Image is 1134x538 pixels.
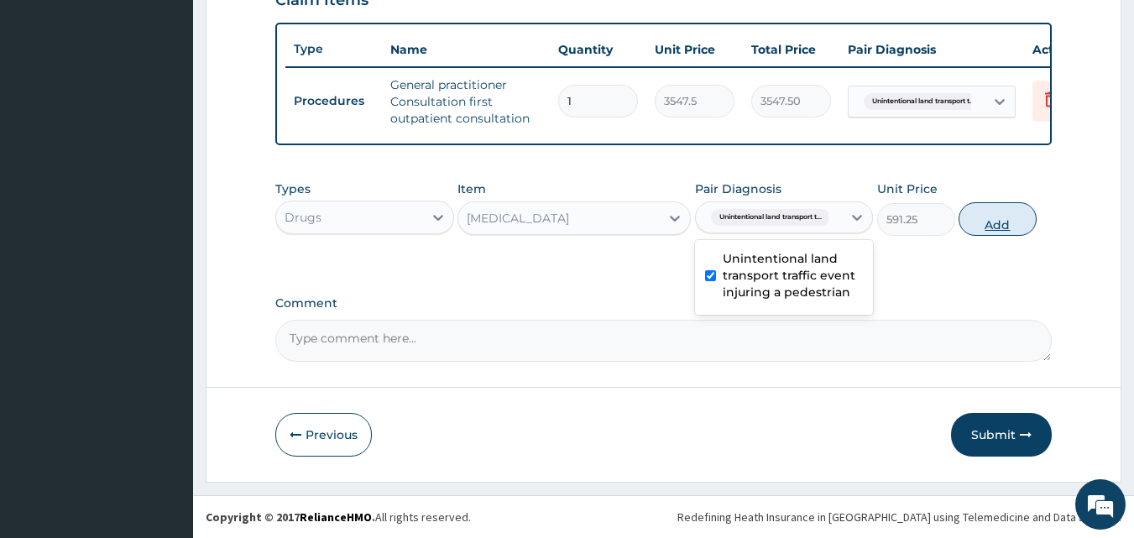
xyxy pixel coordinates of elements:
span: Unintentional land transport t... [864,93,983,110]
a: RelianceHMO [300,509,372,525]
th: Pair Diagnosis [839,33,1024,66]
div: Minimize live chat window [275,8,316,49]
td: General practitioner Consultation first outpatient consultation [382,68,550,135]
div: [MEDICAL_DATA] [467,210,569,227]
img: d_794563401_company_1708531726252_794563401 [31,84,68,126]
th: Actions [1024,33,1108,66]
strong: Copyright © 2017 . [206,509,375,525]
th: Unit Price [646,33,743,66]
label: Pair Diagnosis [695,180,781,197]
button: Previous [275,413,372,457]
div: Chat with us now [87,94,282,116]
label: Unit Price [877,180,938,197]
th: Quantity [550,33,646,66]
label: Item [457,180,486,197]
textarea: Type your message and hit 'Enter' [8,359,320,418]
span: We're online! [97,162,232,332]
label: Types [275,182,311,196]
div: Drugs [285,209,321,226]
label: Unintentional land transport traffic event injuring a pedestrian [723,250,864,300]
div: Redefining Heath Insurance in [GEOGRAPHIC_DATA] using Telemedicine and Data Science! [677,509,1121,525]
th: Type [285,34,382,65]
footer: All rights reserved. [193,495,1134,538]
th: Name [382,33,550,66]
th: Total Price [743,33,839,66]
button: Add [959,202,1037,236]
span: Unintentional land transport t... [711,209,830,226]
label: Comment [275,296,1053,311]
button: Submit [951,413,1052,457]
td: Procedures [285,86,382,117]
